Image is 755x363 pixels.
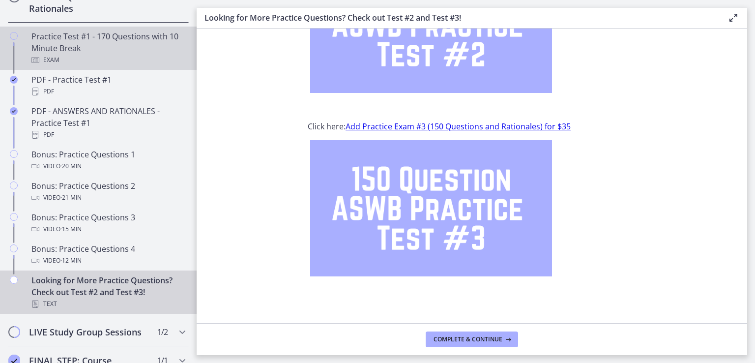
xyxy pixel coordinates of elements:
[310,140,552,276] img: 150_Question_ASWB_Practice_Test__3.png
[31,298,185,310] div: Text
[10,76,18,84] i: Completed
[31,255,185,267] div: Video
[29,326,149,338] h2: LIVE Study Group Sessions
[31,54,185,66] div: Exam
[31,74,185,97] div: PDF - Practice Test #1
[31,192,185,204] div: Video
[31,86,185,97] div: PDF
[60,192,82,204] span: · 21 min
[434,335,502,343] span: Complete & continue
[31,105,185,141] div: PDF - ANSWERS AND RATIONALES - Practice Test #1
[31,149,185,172] div: Bonus: Practice Questions 1
[426,332,518,347] button: Complete & continue
[31,160,185,172] div: Video
[31,180,185,204] div: Bonus: Practice Questions 2
[31,223,185,235] div: Video
[204,12,712,24] h3: Looking for More Practice Questions? Check out Test #2 and Test #3!
[60,223,82,235] span: · 15 min
[31,212,185,235] div: Bonus: Practice Questions 3
[10,107,18,115] i: Completed
[157,326,168,338] span: 1 / 2
[31,274,185,310] div: Looking for More Practice Questions? Check out Test #2 and Test #3!
[346,121,571,132] a: Add Practice Exam #3 (150 Questions and Rationales) for $35
[31,243,185,267] div: Bonus: Practice Questions 4
[60,160,82,172] span: · 20 min
[31,129,185,141] div: PDF
[31,30,185,66] div: Practice Test #1 - 170 Questions with 10 Minute Break
[60,255,82,267] span: · 12 min
[308,121,636,132] p: Click here:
